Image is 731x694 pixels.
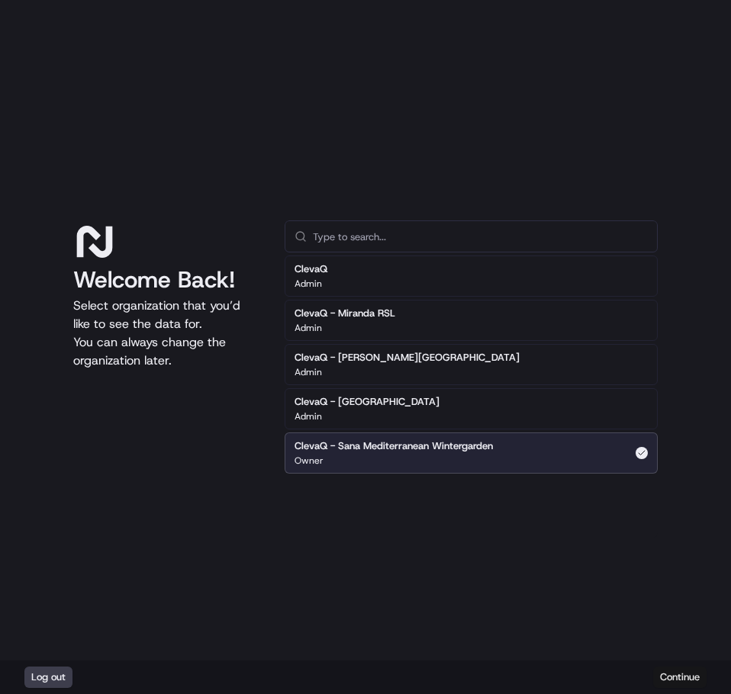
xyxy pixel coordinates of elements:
button: Continue [653,667,707,688]
h2: ClevaQ - Miranda RSL [295,307,395,320]
p: Admin [295,410,322,423]
p: Admin [295,278,322,290]
h2: ClevaQ - Sana Mediterranean Wintergarden [295,439,493,453]
p: Owner [295,455,324,467]
h2: ClevaQ - [GEOGRAPHIC_DATA] [295,395,440,409]
p: Select organization that you’d like to see the data for. You can always change the organization l... [73,297,260,370]
h2: ClevaQ - [PERSON_NAME][GEOGRAPHIC_DATA] [295,351,520,365]
button: Log out [24,667,72,688]
p: Admin [295,366,322,378]
h2: ClevaQ [295,262,327,276]
p: Admin [295,322,322,334]
div: Suggestions [285,252,658,477]
h1: Welcome Back! [73,266,260,294]
input: Type to search... [313,221,648,252]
